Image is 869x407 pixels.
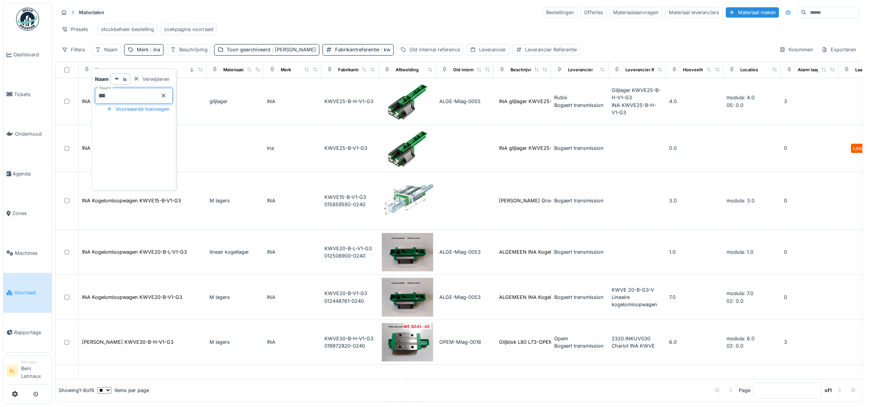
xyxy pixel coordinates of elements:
[727,298,743,304] span: 02: 0.0
[665,7,723,18] div: Materiaal leveranciers
[382,233,433,272] img: INA Kogelomloopwagen KWVE20-B-L-V1-G3
[324,335,376,350] div: KWVE30-B-H-V1-G3 019972920-0240
[58,44,88,55] div: Filters
[818,44,860,55] div: Exporteren
[12,210,49,217] span: Zones
[58,24,92,35] div: Presets
[784,98,835,105] div: 3
[784,338,835,346] div: 3
[554,343,604,349] span: Bogaert transmission
[21,359,49,365] div: Manager
[525,46,577,53] div: Leverancier Referentie
[324,245,376,259] div: KWVE20-B-L-V1-G3 012508900-0240
[14,91,49,98] span: Tickets
[95,75,109,83] strong: Naam
[479,46,506,53] div: Leverancier
[382,278,433,317] img: INA Kogelomloopwagen KWVE20-B-V1-G3
[267,248,318,256] div: INA
[82,338,173,346] div: [PERSON_NAME] KWVE30-B-H-V1-G3
[82,98,160,105] div: INA glijlager KWVE25-B-H-V1-G3
[179,46,208,53] div: Beschrijving
[267,338,318,346] div: INA
[727,249,753,255] span: modula: 1.0
[612,336,655,349] span: 2320.INKUV030 Chariot INA KWVE
[798,67,835,73] div: Alarm laag niveau
[727,198,754,203] span: modula: 3.0
[209,294,261,301] div: M lagers
[7,365,18,377] li: BL
[13,51,49,58] span: Dashboard
[103,104,173,114] div: Voorwaarde toevoegen
[784,144,835,152] div: 0
[439,98,491,105] div: ALGE-Mlag-0055
[209,98,261,105] div: glijlager
[784,248,835,256] div: 0
[270,47,316,53] span: : [PERSON_NAME]
[335,46,390,53] div: Fabrikantreferentie
[59,387,94,394] div: Showing 1 - 8 of 8
[379,47,390,53] span: : kw
[568,67,593,73] div: Leverancier
[82,294,182,301] div: INA Kogelomloopwagen KWVE20-B-V1-G3
[324,290,376,304] div: KWVE20-B-V1-G3 012448761-0240
[727,290,753,296] span: modula: 7.0
[683,67,710,73] div: Hoeveelheid
[625,67,673,73] div: Leverancier Referentie
[554,336,568,341] span: Opem
[338,67,378,73] div: Fabrikantreferentie
[267,294,318,301] div: INA
[16,8,39,31] img: Badge_color-CXgf-gQk.svg
[439,338,491,346] div: OPEM-Mlag-0018
[14,289,49,296] span: Voorraad
[14,329,49,336] span: Rapportage
[499,144,571,152] div: INA glijlager KWVE25-B-V1-G3
[137,46,160,53] div: Merk
[324,194,376,208] div: KWVE15-B-V1-G3 015859592-0240
[543,7,578,18] div: Bestellingen
[612,102,656,115] span: INA KWVE25-B-H-V1-G3
[554,102,604,108] span: Bogaert transmission
[499,294,629,301] div: ALGEMEEN INA Kogelomloopwagen Grootte: 20 Voor...
[825,387,832,394] strong: of 1
[499,338,626,346] div: Glijblok L80 L73-OPEM INA Kogelomloopwagen Bou...
[727,102,743,108] span: 05: 0.0
[784,197,835,204] div: 0
[554,95,567,100] span: Rubix
[439,248,491,256] div: ALGE-Mlag-0053
[554,198,604,203] span: Bogaert transmission
[669,338,720,346] div: 6.0
[669,248,720,256] div: 1.0
[123,75,127,83] strong: is
[101,26,154,33] div: stockbeheer-bestelling
[382,81,433,122] img: INA glijlager KWVE25-B-H-V1-G3
[76,9,107,16] strong: Materialen
[669,197,720,204] div: 3.0
[130,74,173,84] div: Verwijderen
[612,287,657,307] span: KWVE 20-B-G3-V Lineaire kogelomloopwagen
[281,67,291,73] div: Merk
[267,144,318,152] div: ina
[726,7,779,18] div: Materiaal maken
[21,359,49,383] li: Beni Lannaux
[610,7,662,18] div: Materiaalaanvragen
[82,144,154,152] div: INA glijlager KWVE25-B-V1-G3
[499,248,634,256] div: ALGEMEEN INA Kogelomloopwagen Bouwvorm: L Groo...
[669,294,720,301] div: 7.0
[554,249,604,255] span: Bogaert transmission
[409,46,460,53] div: Old internal reference
[267,197,318,204] div: INA
[453,67,499,73] div: Old internal reference
[82,248,187,256] div: INA Kogelomloopwagen KWVE20-B-L-V1-G3
[104,46,118,53] div: Naam
[97,387,149,394] div: items per page
[13,170,49,177] span: Agenda
[82,197,181,204] div: INA Kogelomloopwagen KWVE15-B-V1-G3
[382,175,433,226] img: INA Kogelomloopwagen KWVE15-B-V1-G3
[15,130,49,138] span: Onderhoud
[784,294,835,301] div: 0
[227,46,316,53] div: Toon gearchiveerd
[223,67,262,73] div: Materiaalcategorie
[267,98,318,105] div: INA
[324,144,376,152] div: KWVE25-B-V1-G3
[396,67,419,73] div: Afbeelding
